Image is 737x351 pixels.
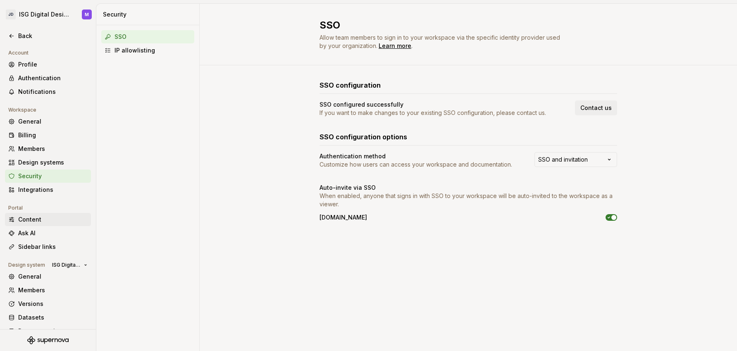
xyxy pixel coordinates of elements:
[5,284,91,297] a: Members
[18,88,88,96] div: Notifications
[18,300,88,308] div: Versions
[18,215,88,224] div: Content
[5,227,91,240] a: Ask AI
[5,156,91,169] a: Design systems
[114,33,191,41] div: SSO
[320,80,381,90] h3: SSO configuration
[103,10,196,19] div: Security
[320,109,546,117] p: If you want to make changes to your existing SSO configuration, please contact us.
[18,327,88,335] div: Documentation
[5,29,91,43] a: Back
[5,48,32,58] div: Account
[18,60,88,69] div: Profile
[320,19,607,32] h2: SSO
[5,115,91,128] a: General
[101,30,194,43] a: SSO
[52,262,81,268] span: ISG Digital Design System
[5,72,91,85] a: Authentication
[320,160,512,169] p: Customize how users can access your workspace and documentation.
[18,313,88,322] div: Datasets
[5,170,91,183] a: Security
[18,286,88,294] div: Members
[5,311,91,324] a: Datasets
[5,105,40,115] div: Workspace
[5,270,91,283] a: General
[18,243,88,251] div: Sidebar links
[320,34,562,49] span: Allow team members to sign in to your workspace via the specific identity provider used by your o...
[5,203,26,213] div: Portal
[320,184,376,192] h4: Auto-invite via SSO
[5,85,91,98] a: Notifications
[5,129,91,142] a: Billing
[575,100,617,115] a: Contact us
[5,142,91,155] a: Members
[18,131,88,139] div: Billing
[85,11,89,18] div: M
[5,240,91,253] a: Sidebar links
[114,46,191,55] div: IP allowlisting
[320,132,407,142] h3: SSO configuration options
[5,183,91,196] a: Integrations
[320,152,386,160] h4: Authentication method
[19,10,72,19] div: ISG Digital Design System
[27,336,69,344] svg: Supernova Logo
[101,44,194,57] a: IP allowlisting
[5,58,91,71] a: Profile
[377,43,413,49] span: .
[18,74,88,82] div: Authentication
[18,145,88,153] div: Members
[18,32,88,40] div: Back
[5,260,48,270] div: Design system
[18,172,88,180] div: Security
[379,42,411,50] a: Learn more
[580,104,612,112] span: Contact us
[2,5,94,24] button: JDISG Digital Design SystemM
[320,192,617,208] p: When enabled, anyone that signs in with SSO to your workspace will be auto-invited to the workspa...
[18,272,88,281] div: General
[320,100,403,109] h4: SSO configured successfully
[5,297,91,310] a: Versions
[5,213,91,226] a: Content
[18,229,88,237] div: Ask AI
[5,325,91,338] a: Documentation
[18,117,88,126] div: General
[18,158,88,167] div: Design systems
[320,213,367,222] p: [DOMAIN_NAME]
[6,10,16,19] div: JD
[18,186,88,194] div: Integrations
